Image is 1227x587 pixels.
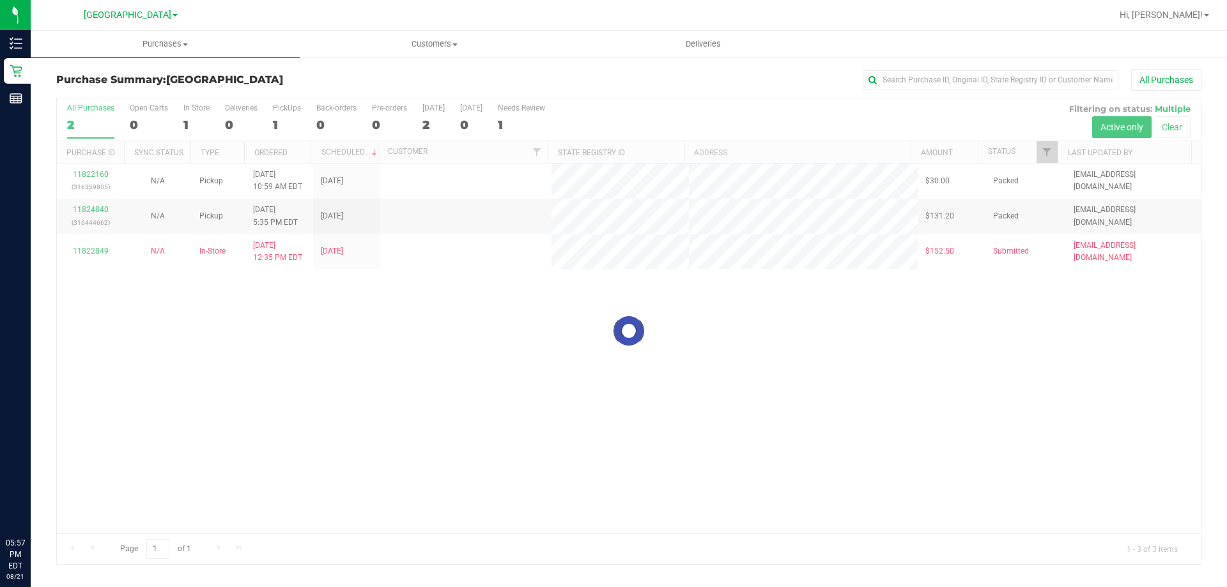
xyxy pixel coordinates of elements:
h3: Purchase Summary: [56,74,438,86]
span: Customers [300,38,568,50]
button: All Purchases [1131,69,1201,91]
a: Deliveries [569,31,838,57]
a: Customers [300,31,569,57]
p: 08/21 [6,572,25,581]
span: Hi, [PERSON_NAME]! [1120,10,1203,20]
span: [GEOGRAPHIC_DATA] [84,10,171,20]
span: Deliveries [668,38,738,50]
a: Purchases [31,31,300,57]
input: Search Purchase ID, Original ID, State Registry ID or Customer Name... [863,70,1118,89]
inline-svg: Inventory [10,37,22,50]
span: [GEOGRAPHIC_DATA] [166,73,283,86]
inline-svg: Retail [10,65,22,77]
inline-svg: Reports [10,92,22,105]
p: 05:57 PM EDT [6,537,25,572]
span: Purchases [31,38,300,50]
iframe: Resource center [13,485,51,523]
